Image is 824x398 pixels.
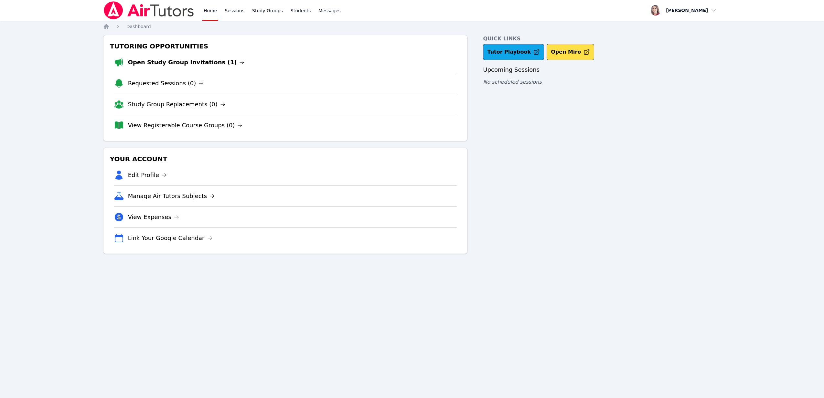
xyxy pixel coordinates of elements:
span: No scheduled sessions [483,79,541,85]
a: Link Your Google Calendar [128,234,212,243]
a: View Registerable Course Groups (0) [128,121,243,130]
h3: Upcoming Sessions [483,65,721,74]
a: Study Group Replacements (0) [128,100,225,109]
a: Edit Profile [128,171,167,180]
a: View Expenses [128,213,179,222]
span: Dashboard [126,24,151,29]
a: Open Study Group Invitations (1) [128,58,245,67]
span: Messages [318,7,341,14]
a: Dashboard [126,23,151,30]
a: Requested Sessions (0) [128,79,204,88]
img: Air Tutors [103,1,195,19]
h3: Your Account [109,153,462,165]
h4: Quick Links [483,35,721,43]
h3: Tutoring Opportunities [109,40,462,52]
nav: Breadcrumb [103,23,721,30]
a: Tutor Playbook [483,44,544,60]
a: Manage Air Tutors Subjects [128,192,215,201]
button: Open Miro [547,44,594,60]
